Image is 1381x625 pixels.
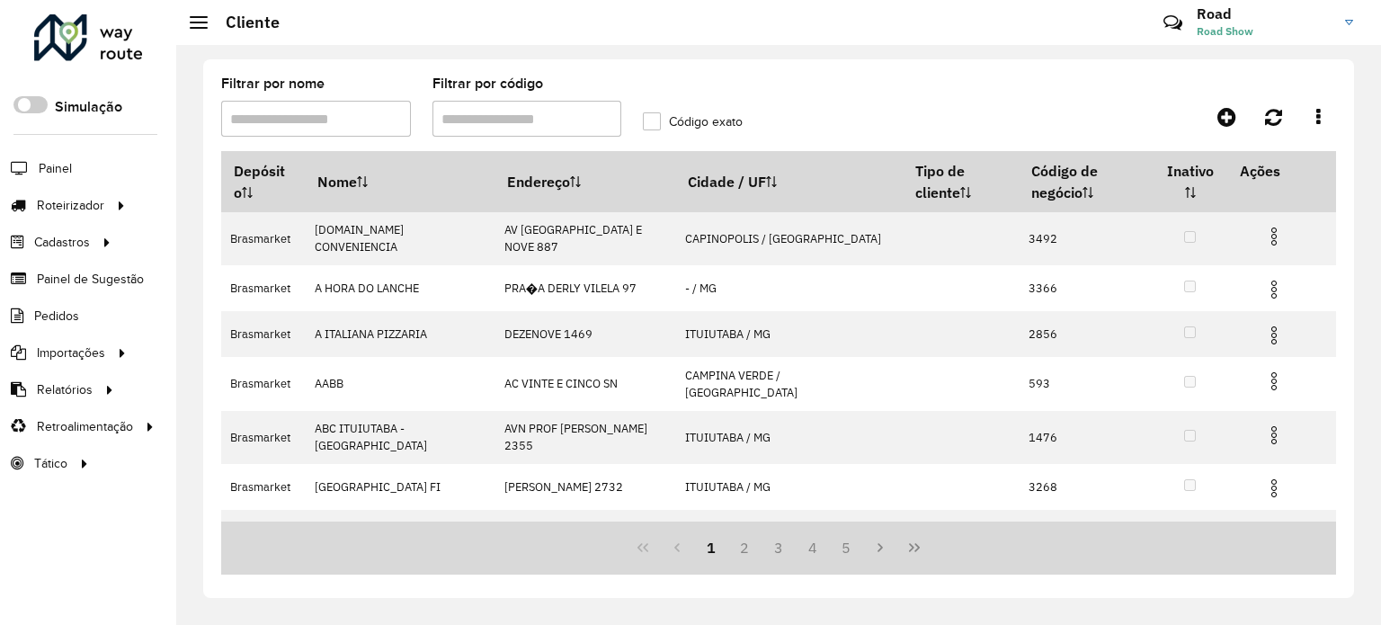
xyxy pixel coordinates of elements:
label: Filtrar por código [432,73,543,94]
td: AV BRASiLIA 1226 [494,510,675,556]
td: Brasmarket [221,357,305,410]
th: Ações [1227,152,1335,190]
td: DEZENOVE 1469 [494,311,675,357]
td: AC VINTE E CINCO SN [494,357,675,410]
h3: Road [1197,5,1332,22]
label: Código exato [643,112,743,131]
button: 1 [694,531,728,565]
th: Código de negócio [1019,152,1154,212]
td: AVN PROF [PERSON_NAME] 2355 [494,411,675,464]
label: Simulação [55,96,122,118]
span: Road Show [1197,23,1332,40]
th: Cidade / UF [675,152,903,212]
td: A ITALIANA PIZZARIA [305,311,494,357]
td: ABC ITUIUTABA - [GEOGRAPHIC_DATA] [305,411,494,464]
span: Relatórios [37,380,93,399]
th: Endereço [494,152,675,212]
td: Brasmarket [221,311,305,357]
span: Roteirizador [37,196,104,215]
th: Tipo de cliente [904,152,1020,212]
td: PRA�A DERLY VILELA 97 [494,265,675,311]
span: Retroalimentação [37,417,133,436]
button: 3 [762,531,796,565]
span: Pedidos [34,307,79,326]
span: Importações [37,344,105,362]
td: ITUIUTABA / MG [675,311,903,357]
span: Painel de Sugestão [37,270,144,289]
td: ITUIUTABA / MG [675,411,903,464]
td: - / MG [675,265,903,311]
td: Brasmarket [221,464,305,510]
span: Tático [34,454,67,473]
span: Painel [39,159,72,178]
td: AV [GEOGRAPHIC_DATA] E NOVE 887 [494,212,675,265]
td: AcAi TROPICAL [305,510,494,556]
button: 4 [796,531,830,565]
button: Last Page [897,531,931,565]
td: 1476 [1019,411,1154,464]
td: 1181 [1019,510,1154,556]
td: [DOMAIN_NAME] CONVENIENCIA [305,212,494,265]
td: Brasmarket [221,510,305,556]
td: 3268 [1019,464,1154,510]
td: 593 [1019,357,1154,410]
td: PRATA / MG [675,510,903,556]
td: Brasmarket [221,265,305,311]
span: Cadastros [34,233,90,252]
td: [PERSON_NAME] 2732 [494,464,675,510]
button: 5 [830,531,864,565]
h2: Cliente [208,13,280,32]
th: Nome [305,152,494,212]
td: 3366 [1019,265,1154,311]
td: Brasmarket [221,411,305,464]
label: Filtrar por nome [221,73,325,94]
td: 2856 [1019,311,1154,357]
td: A HORA DO LANCHE [305,265,494,311]
a: Contato Rápido [1154,4,1192,42]
td: ITUIUTABA / MG [675,464,903,510]
td: AABB [305,357,494,410]
td: [GEOGRAPHIC_DATA] FI [305,464,494,510]
td: 3492 [1019,212,1154,265]
td: CAMPINA VERDE / [GEOGRAPHIC_DATA] [675,357,903,410]
button: 2 [727,531,762,565]
th: Inativo [1154,152,1227,212]
td: CAPINOPOLIS / [GEOGRAPHIC_DATA] [675,212,903,265]
td: Brasmarket [221,212,305,265]
button: Next Page [863,531,897,565]
th: Depósito [221,152,305,212]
